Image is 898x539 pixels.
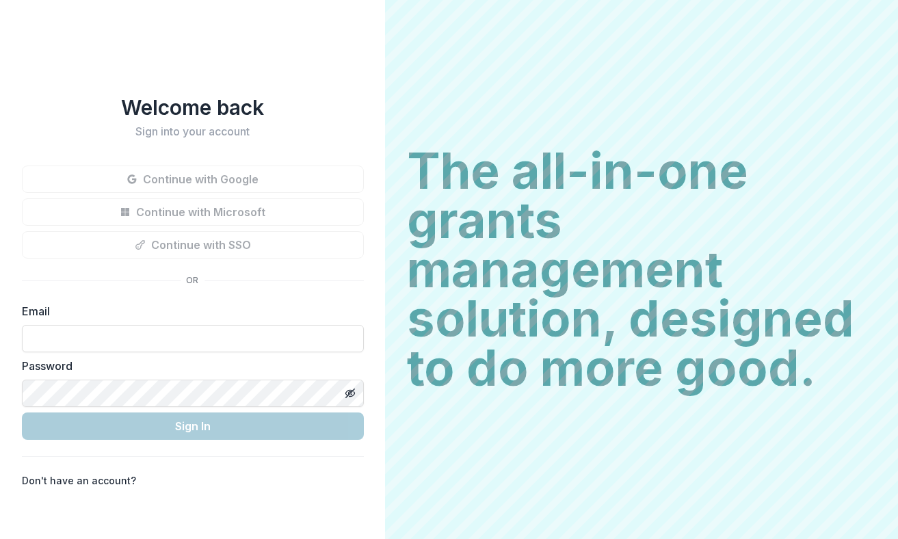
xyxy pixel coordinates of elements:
[22,198,364,226] button: Continue with Microsoft
[22,412,364,440] button: Sign In
[22,473,136,488] p: Don't have an account?
[22,303,356,319] label: Email
[22,95,364,120] h1: Welcome back
[339,382,361,404] button: Toggle password visibility
[22,231,364,259] button: Continue with SSO
[22,358,356,374] label: Password
[22,166,364,193] button: Continue with Google
[22,125,364,138] h2: Sign into your account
